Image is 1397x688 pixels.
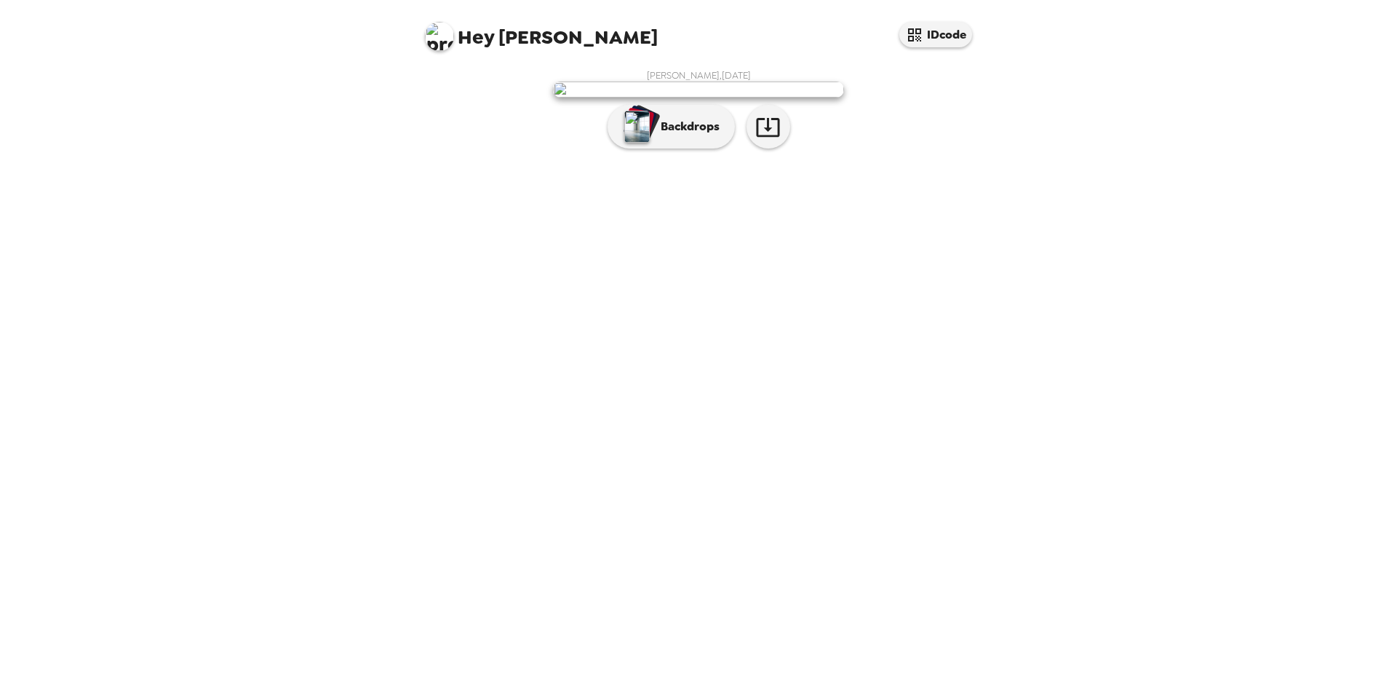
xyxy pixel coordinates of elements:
span: [PERSON_NAME] [425,15,658,47]
span: Hey [458,24,494,50]
span: [PERSON_NAME] , [DATE] [647,69,751,82]
img: profile pic [425,22,454,51]
button: IDcode [899,22,972,47]
button: Backdrops [608,105,735,149]
img: user [553,82,844,98]
p: Backdrops [653,118,720,135]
